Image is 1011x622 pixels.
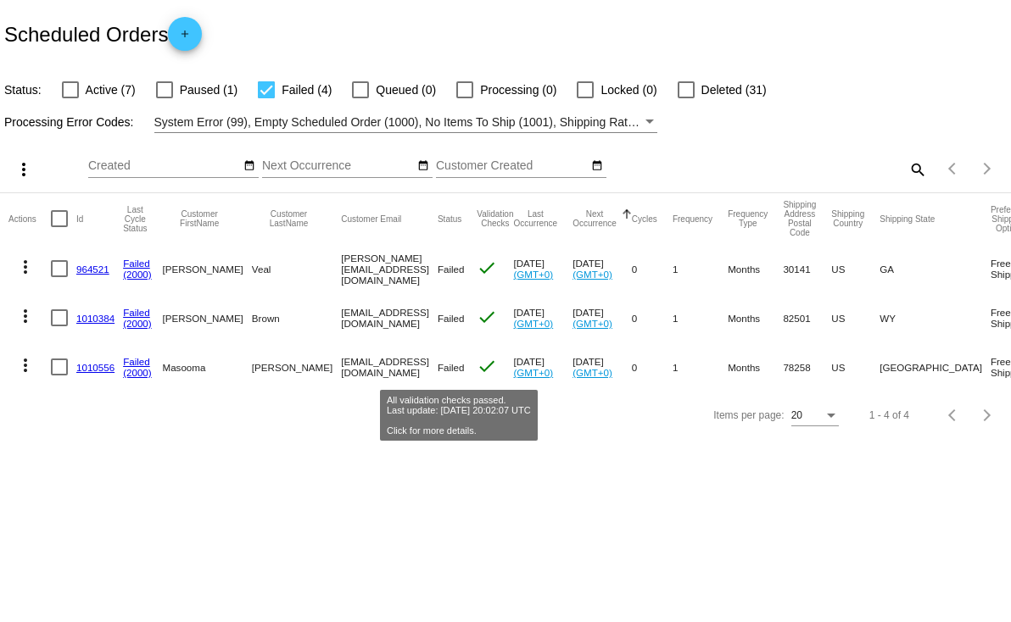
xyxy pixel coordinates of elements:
[4,115,134,129] span: Processing Error Codes:
[123,258,150,269] a: Failed
[513,209,557,228] button: Change sorting for LastOccurrenceUtc
[4,17,202,51] h2: Scheduled Orders
[573,244,632,293] mat-cell: [DATE]
[8,193,51,244] mat-header-cell: Actions
[701,80,767,100] span: Deleted (31)
[791,410,839,422] mat-select: Items per page:
[573,269,612,280] a: (GMT+0)
[477,193,513,244] mat-header-cell: Validation Checks
[880,244,991,293] mat-cell: GA
[14,159,34,180] mat-icon: more_vert
[673,293,728,342] mat-cell: 1
[513,293,573,342] mat-cell: [DATE]
[480,80,556,100] span: Processing (0)
[573,318,612,329] a: (GMT+0)
[728,342,783,392] mat-cell: Months
[632,244,673,293] mat-cell: 0
[162,209,236,228] button: Change sorting for CustomerFirstName
[791,409,802,421] span: 20
[88,159,241,173] input: Created
[513,244,573,293] mat-cell: [DATE]
[436,159,589,173] input: Customer Created
[831,342,880,392] mat-cell: US
[970,398,1004,432] button: Next page
[341,214,401,224] button: Change sorting for CustomerEmail
[76,264,109,275] a: 964521
[175,28,195,48] mat-icon: add
[162,293,251,342] mat-cell: [PERSON_NAME]
[573,342,632,392] mat-cell: [DATE]
[123,205,147,233] button: Change sorting for LastProcessingCycleId
[591,159,603,173] mat-icon: date_range
[783,293,831,342] mat-cell: 82501
[154,112,658,133] mat-select: Filter by Processing Error Codes
[831,244,880,293] mat-cell: US
[376,80,436,100] span: Queued (0)
[15,257,36,277] mat-icon: more_vert
[600,80,656,100] span: Locked (0)
[15,355,36,375] mat-icon: more_vert
[728,293,783,342] mat-cell: Months
[728,209,768,228] button: Change sorting for FrequencyType
[438,362,465,373] span: Failed
[880,293,991,342] mat-cell: WY
[123,367,152,378] a: (2000)
[341,293,438,342] mat-cell: [EMAIL_ADDRESS][DOMAIN_NAME]
[477,258,497,278] mat-icon: check
[936,398,970,432] button: Previous page
[123,318,152,329] a: (2000)
[783,200,816,237] button: Change sorting for ShippingPostcode
[438,264,465,275] span: Failed
[438,214,461,224] button: Change sorting for Status
[76,362,115,373] a: 1010556
[907,156,927,182] mat-icon: search
[573,209,617,228] button: Change sorting for NextOccurrenceUtc
[76,313,115,324] a: 1010384
[880,214,935,224] button: Change sorting for ShippingState
[783,342,831,392] mat-cell: 78258
[123,307,150,318] a: Failed
[282,80,332,100] span: Failed (4)
[252,293,341,342] mat-cell: Brown
[728,244,783,293] mat-cell: Months
[123,356,150,367] a: Failed
[673,214,712,224] button: Change sorting for Frequency
[573,293,632,342] mat-cell: [DATE]
[970,152,1004,186] button: Next page
[513,367,553,378] a: (GMT+0)
[123,269,152,280] a: (2000)
[341,342,438,392] mat-cell: [EMAIL_ADDRESS][DOMAIN_NAME]
[243,159,255,173] mat-icon: date_range
[783,244,831,293] mat-cell: 30141
[936,152,970,186] button: Previous page
[880,342,991,392] mat-cell: [GEOGRAPHIC_DATA]
[438,313,465,324] span: Failed
[513,342,573,392] mat-cell: [DATE]
[180,80,237,100] span: Paused (1)
[513,318,553,329] a: (GMT+0)
[673,342,728,392] mat-cell: 1
[632,293,673,342] mat-cell: 0
[673,244,728,293] mat-cell: 1
[86,80,136,100] span: Active (7)
[513,269,553,280] a: (GMT+0)
[713,409,784,421] div: Items per page:
[831,293,880,342] mat-cell: US
[869,409,909,421] div: 1 - 4 of 4
[252,244,341,293] mat-cell: Veal
[252,342,341,392] mat-cell: [PERSON_NAME]
[573,367,612,378] a: (GMT+0)
[632,342,673,392] mat-cell: 0
[831,209,864,228] button: Change sorting for ShippingCountry
[632,214,657,224] button: Change sorting for Cycles
[162,342,251,392] mat-cell: Masooma
[76,214,83,224] button: Change sorting for Id
[162,244,251,293] mat-cell: [PERSON_NAME]
[252,209,326,228] button: Change sorting for CustomerLastName
[15,306,36,326] mat-icon: more_vert
[262,159,415,173] input: Next Occurrence
[417,159,429,173] mat-icon: date_range
[4,83,42,97] span: Status:
[341,244,438,293] mat-cell: [PERSON_NAME][EMAIL_ADDRESS][DOMAIN_NAME]
[477,307,497,327] mat-icon: check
